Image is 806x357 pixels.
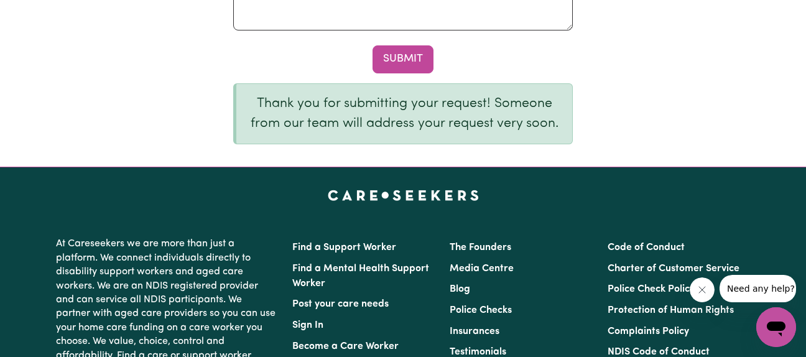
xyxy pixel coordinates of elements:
a: Police Checks [450,305,512,315]
a: Complaints Policy [608,327,689,336]
a: Code of Conduct [608,243,685,253]
a: Insurances [450,327,499,336]
iframe: Button to launch messaging window [756,307,796,347]
a: Find a Mental Health Support Worker [292,264,429,289]
a: Sign In [292,320,323,330]
a: Post your care needs [292,299,389,309]
a: NDIS Code of Conduct [608,347,710,357]
iframe: Message from company [720,275,796,302]
a: Media Centre [450,264,514,274]
a: The Founders [450,243,511,253]
a: Careseekers home page [328,190,479,200]
a: Protection of Human Rights [608,305,734,315]
a: Testimonials [450,347,506,357]
p: Thank you for submitting your request! Someone from our team will address your request very soon. [246,94,562,134]
a: Police Check Policy [608,284,695,294]
button: Submit [373,45,433,73]
a: Blog [450,284,470,294]
a: Become a Care Worker [292,341,399,351]
iframe: Close message [690,277,715,302]
a: Charter of Customer Service [608,264,739,274]
a: Find a Support Worker [292,243,396,253]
